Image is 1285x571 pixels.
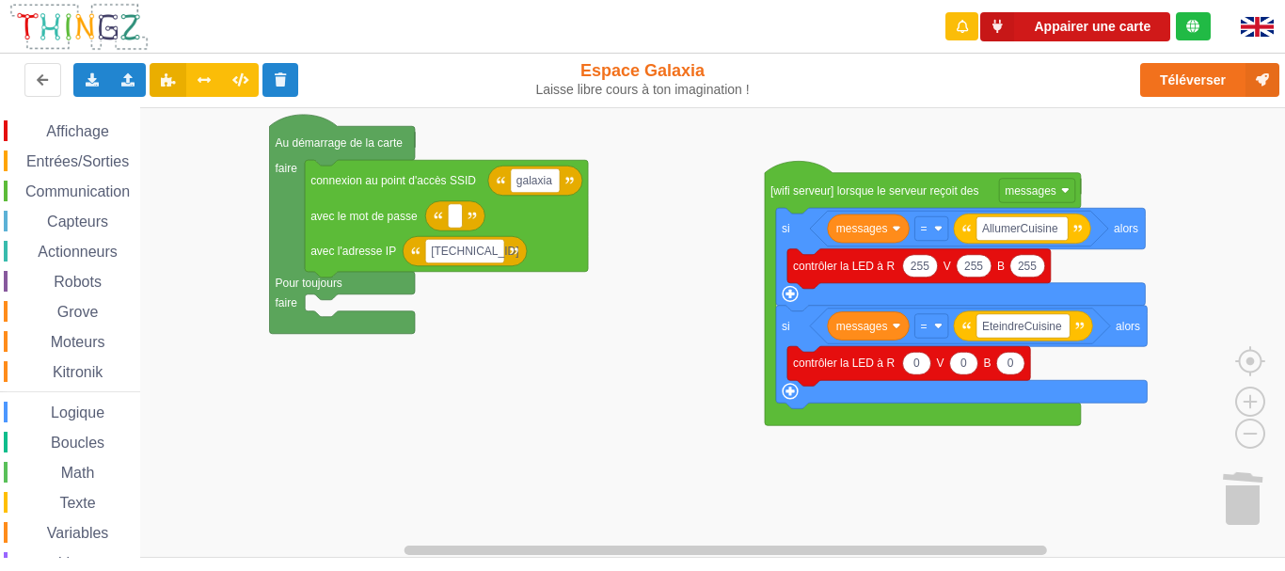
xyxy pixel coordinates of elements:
[984,357,992,370] text: B
[276,277,342,290] text: Pour toujours
[310,174,476,187] text: connexion au point d'accès SSID
[911,260,929,273] text: 255
[782,319,790,332] text: si
[48,435,107,451] span: Boucles
[43,123,111,139] span: Affichage
[56,495,98,511] span: Texte
[56,555,101,571] span: Listes
[836,319,888,332] text: messages
[58,465,98,481] span: Math
[1116,319,1140,332] text: alors
[964,260,983,273] text: 255
[960,357,967,370] text: 0
[1241,17,1274,37] img: gb.png
[920,222,927,235] text: =
[48,404,107,420] span: Logique
[793,357,895,370] text: contrôler la LED à R
[276,162,298,175] text: faire
[1114,222,1138,235] text: alors
[35,244,120,260] span: Actionneurs
[1140,63,1279,97] button: Téléverser
[913,357,920,370] text: 0
[533,60,751,98] div: Espace Galaxia
[51,274,104,290] span: Robots
[8,2,150,52] img: thingz_logo.png
[1005,183,1056,197] text: messages
[310,245,396,258] text: avec l'adresse IP
[982,319,1062,332] text: EteindreCuisine
[276,296,298,309] text: faire
[48,334,108,350] span: Moteurs
[997,260,1005,273] text: B
[44,214,111,230] span: Capteurs
[982,222,1058,235] text: AllumerCuisine
[1176,12,1211,40] div: Tu es connecté au serveur de création de Thingz
[920,319,927,332] text: =
[23,183,133,199] span: Communication
[55,304,102,320] span: Grove
[944,260,951,273] text: V
[1018,260,1037,273] text: 255
[44,525,112,541] span: Variables
[310,209,418,222] text: avec le mot de passe
[533,82,751,98] div: Laisse libre cours à ton imagination !
[516,174,552,187] text: galaxia
[937,357,944,370] text: V
[770,183,978,197] text: [wifi serveur] lorsque le serveur reçoit des
[782,222,790,235] text: si
[24,153,132,169] span: Entrées/Sorties
[431,245,518,258] text: [TECHNICAL_ID]
[50,364,105,380] span: Kitronik
[980,12,1170,41] button: Appairer une carte
[1007,357,1014,370] text: 0
[276,136,404,150] text: Au démarrage de la carte
[836,222,888,235] text: messages
[793,260,895,273] text: contrôler la LED à R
